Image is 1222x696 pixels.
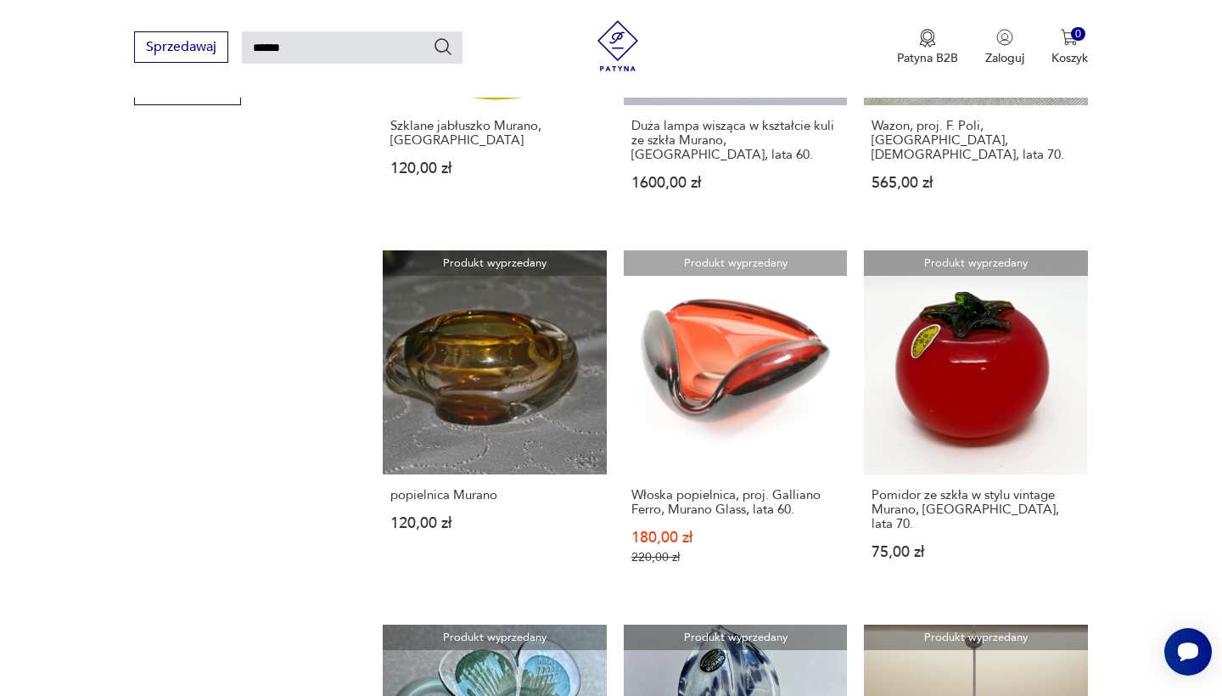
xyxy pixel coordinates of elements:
a: Produkt wyprzedanyWłoska popielnica, proj. Galliano Ferro, Murano Glass, lata 60.Włoska popielnic... [624,250,847,597]
p: 565,00 zł [872,176,1079,190]
a: Produkt wyprzedanyPomidor ze szkła w stylu vintage Murano, Niemcy, lata 70.Pomidor ze szkła w sty... [864,250,1087,597]
img: Ikonka użytkownika [996,29,1013,46]
a: Ikona medaluPatyna B2B [897,29,958,66]
p: 1600,00 zł [631,176,839,190]
p: 220,00 zł [631,550,839,564]
button: Sprzedawaj [134,31,228,63]
a: Produkt wyprzedanypopielnica Muranopopielnica Murano120,00 zł [383,250,606,597]
p: Zaloguj [985,50,1024,66]
img: Ikona koszyka [1061,29,1078,46]
h3: Pomidor ze szkła w stylu vintage Murano, [GEOGRAPHIC_DATA], lata 70. [872,488,1079,531]
iframe: Smartsupp widget button [1164,628,1212,676]
p: 75,00 zł [872,545,1079,559]
h3: Wazon, proj. F. Poli, [GEOGRAPHIC_DATA], [DEMOGRAPHIC_DATA], lata 70. [872,119,1079,162]
p: 120,00 zł [390,161,598,176]
p: Patyna B2B [897,50,958,66]
div: 0 [1071,27,1085,42]
p: 180,00 zł [631,530,839,545]
button: 0Koszyk [1051,29,1088,66]
h3: Włoska popielnica, proj. Galliano Ferro, Murano Glass, lata 60. [631,488,839,517]
img: Ikona medalu [919,29,936,48]
p: 120,00 zł [390,516,598,530]
h3: Szklane jabłuszko Murano, [GEOGRAPHIC_DATA] [390,119,598,148]
button: Patyna B2B [897,29,958,66]
img: Patyna - sklep z meblami i dekoracjami vintage [592,20,643,71]
p: Koszyk [1051,50,1088,66]
button: Zaloguj [985,29,1024,66]
a: Sprzedawaj [134,42,228,54]
h3: popielnica Murano [390,488,598,502]
h3: Duża lampa wisząca w kształcie kuli ze szkła Murano, [GEOGRAPHIC_DATA], lata 60. [631,119,839,162]
button: Szukaj [433,36,453,57]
